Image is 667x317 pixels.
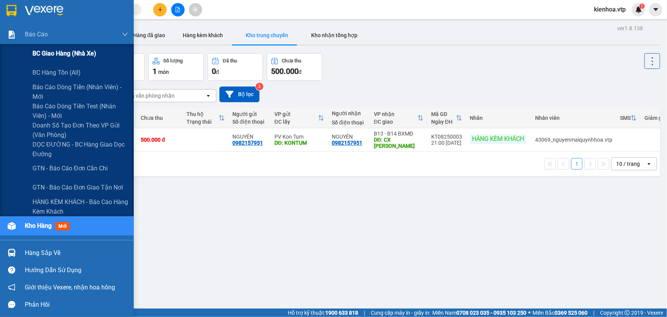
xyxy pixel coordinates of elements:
[32,82,128,101] span: Báo cáo dòng tiền (nhân viên) - mới
[288,309,358,317] span: Hỗ trợ kỹ thuật:
[164,58,183,64] div: Số lượng
[25,222,52,229] span: Kho hàng
[205,93,211,99] svg: open
[127,26,171,44] button: Hàng đã giao
[246,32,288,38] span: Kho trung chuyển
[620,115,631,121] div: SMS
[32,183,123,192] span: GTN - Báo cáo đơn giao tận nơi
[55,222,70,230] span: mới
[8,31,16,39] img: solution-icon
[212,67,216,76] span: 0
[223,58,237,64] div: Đã thu
[431,134,462,140] div: KT08250003
[122,31,128,38] span: down
[432,309,526,317] span: Miền Nam
[644,115,666,121] div: Giảm giá
[649,3,662,16] button: caret-down
[271,108,328,128] th: Toggle SortBy
[616,108,641,128] th: Toggle SortBy
[189,3,202,16] button: aim
[208,53,263,81] button: Đã thu0đ
[157,7,163,12] span: plus
[232,111,267,117] div: Người gửi
[8,284,15,291] span: notification
[232,134,267,140] div: NGUYÊN
[158,69,169,75] span: món
[267,53,322,81] button: Chưa thu500.000đ
[8,249,16,257] img: warehouse-icon
[274,140,324,146] div: DĐ: KONTUM
[171,3,185,16] button: file-add
[25,247,128,259] div: Hàng sắp về
[470,115,527,121] div: Nhãn
[652,6,659,13] span: caret-down
[427,108,466,128] th: Toggle SortBy
[332,110,366,116] div: Người nhận
[470,134,526,144] div: HÀNG KÈM KHÁCH
[431,111,456,117] div: Mã GD
[232,119,267,125] div: Số điện thoại
[588,5,632,14] span: kienhoa.vtp
[374,131,424,137] div: B13 - B14 BXMĐ
[299,69,302,75] span: đ
[431,119,456,125] div: Ngày ĐH
[456,310,526,316] strong: 0708 023 035 - 0935 103 250
[274,119,318,125] div: ĐC lấy
[528,311,531,314] span: ⚪️
[271,67,299,76] span: 500.000
[8,222,16,230] img: warehouse-icon
[371,309,430,317] span: Cung cấp máy in - giấy in:
[555,310,587,316] strong: 0369 525 060
[641,3,643,9] span: 1
[374,137,424,149] div: DĐ: CX HUY HỒNG
[635,6,642,13] img: icon-new-feature
[374,119,417,125] div: ĐC giao
[6,5,16,16] img: logo-vxr
[274,134,324,140] div: PV Kon Tum
[370,108,427,128] th: Toggle SortBy
[325,310,358,316] strong: 1900 633 818
[535,115,612,121] div: Nhân viên
[216,69,219,75] span: đ
[25,265,128,276] div: Hướng dẫn sử dụng
[219,87,260,102] button: Bộ lọc
[32,197,128,216] span: HÀNG KÈM KHÁCH - Báo cáo hàng kèm khách
[232,140,263,146] div: 0982157951
[32,68,81,77] span: BC hàng tồn (all)
[332,140,362,146] div: 0982157951
[32,163,108,173] span: GTN - Báo cáo đơn cần chi
[141,137,179,143] div: 500.000 đ
[364,309,365,317] span: |
[8,266,15,274] span: question-circle
[332,134,366,140] div: NGUYÊN
[274,111,318,117] div: VP gửi
[25,29,48,39] span: Báo cáo
[187,119,219,125] div: Trạng thái
[535,137,612,143] div: 43069_nguyenmaiquynhhoa.vtp
[616,160,640,168] div: 10 / trang
[193,7,198,12] span: aim
[122,92,175,100] div: Chọn văn phòng nhận
[25,299,128,310] div: Phản hồi
[148,53,204,81] button: Số lượng1món
[532,309,587,317] span: Miền Bắc
[374,111,417,117] div: VP nhận
[183,108,229,128] th: Toggle SortBy
[153,3,167,16] button: plus
[32,140,128,159] span: DỌC ĐƯỜNG - BC hàng giao dọc đường
[311,32,357,38] span: Kho nhận tổng hợp
[187,111,219,117] div: Thu hộ
[175,7,180,12] span: file-add
[646,161,652,167] svg: open
[593,309,594,317] span: |
[639,3,645,9] sup: 1
[256,83,263,90] sup: 3
[431,140,462,146] div: 21:00 [DATE]
[282,58,302,64] div: Chưa thu
[617,24,643,33] div: ver 1.8.138
[32,121,128,140] span: Doanh số tạo đơn theo VP gửi (văn phòng)
[625,310,630,315] span: copyright
[183,32,223,38] span: Hàng kèm khách
[153,67,157,76] span: 1
[32,49,96,58] span: BC giao hàng (nhà xe)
